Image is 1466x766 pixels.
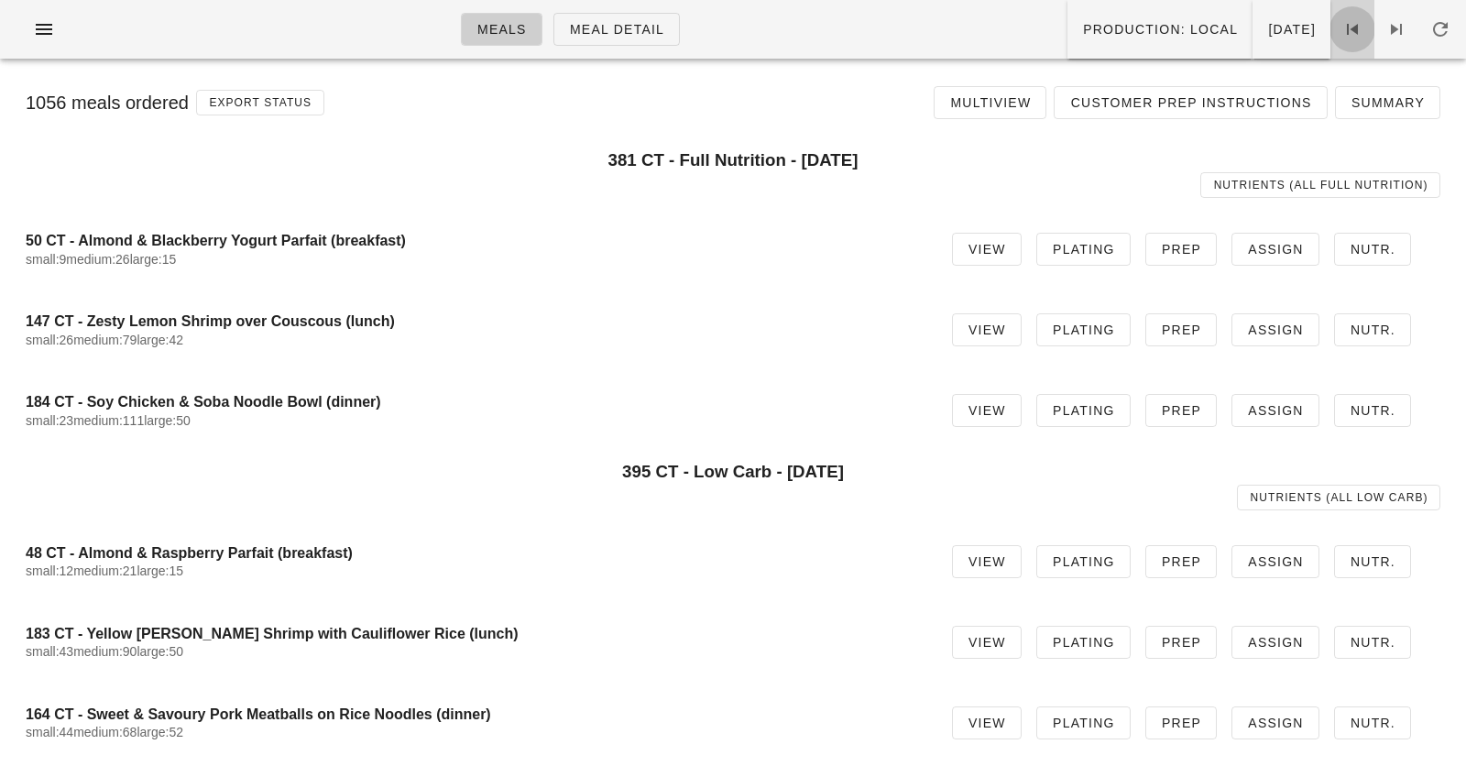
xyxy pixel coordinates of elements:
[1231,626,1319,659] a: Assign
[208,96,312,109] span: Export Status
[1237,485,1440,510] a: Nutrients (all Low Carb)
[26,544,923,562] h4: 48 CT - Almond & Raspberry Parfait (breakfast)
[137,644,183,659] span: large:50
[26,93,189,113] span: 1056 meals ordered
[1350,242,1395,257] span: Nutr.
[476,22,527,37] span: Meals
[26,312,923,330] h4: 147 CT - Zesty Lemon Shrimp over Couscous (lunch)
[1350,554,1395,569] span: Nutr.
[952,313,1022,346] a: View
[26,252,66,267] span: small:9
[1334,706,1411,739] a: Nutr.
[952,706,1022,739] a: View
[1350,635,1395,650] span: Nutr.
[26,150,1440,170] h3: 381 CT - Full Nutrition - [DATE]
[949,95,1031,110] span: Multiview
[569,22,664,37] span: Meal Detail
[26,232,923,249] h4: 50 CT - Almond & Blackberry Yogurt Parfait (breakfast)
[130,252,177,267] span: large:15
[1052,554,1115,569] span: Plating
[1335,86,1440,119] a: Summary
[1052,635,1115,650] span: Plating
[553,13,680,46] a: Meal Detail
[1247,635,1304,650] span: Assign
[1334,626,1411,659] a: Nutr.
[73,413,144,428] span: medium:111
[26,644,73,659] span: small:43
[1213,179,1428,191] span: Nutrients (all Full Nutrition)
[1036,626,1131,659] a: Plating
[26,413,73,428] span: small:23
[1054,86,1327,119] a: Customer Prep Instructions
[66,252,129,267] span: medium:26
[1036,233,1131,266] a: Plating
[934,86,1046,119] a: Multiview
[1350,403,1395,418] span: Nutr.
[26,706,923,723] h4: 164 CT - Sweet & Savoury Pork Meatballs on Rice Noodles (dinner)
[1161,635,1201,650] span: Prep
[952,394,1022,427] a: View
[1145,233,1217,266] a: Prep
[952,233,1022,266] a: View
[1161,716,1201,730] span: Prep
[1052,323,1115,337] span: Plating
[1145,394,1217,427] a: Prep
[144,413,191,428] span: large:50
[1231,313,1319,346] a: Assign
[1247,242,1304,257] span: Assign
[137,725,183,739] span: large:52
[952,626,1022,659] a: View
[137,333,183,347] span: large:42
[73,564,137,578] span: medium:21
[968,554,1006,569] span: View
[1350,323,1395,337] span: Nutr.
[1145,626,1217,659] a: Prep
[1161,323,1201,337] span: Prep
[73,644,137,659] span: medium:90
[1334,545,1411,578] a: Nutr.
[137,564,183,578] span: large:15
[1145,706,1217,739] a: Prep
[1334,313,1411,346] a: Nutr.
[1231,545,1319,578] a: Assign
[1052,242,1115,257] span: Plating
[73,333,137,347] span: medium:79
[1036,313,1131,346] a: Plating
[1231,394,1319,427] a: Assign
[1161,242,1201,257] span: Prep
[26,462,1440,482] h3: 395 CT - Low Carb - [DATE]
[1161,554,1201,569] span: Prep
[1247,323,1304,337] span: Assign
[952,545,1022,578] a: View
[26,625,923,642] h4: 183 CT - Yellow [PERSON_NAME] Shrimp with Cauliflower Rice (lunch)
[26,725,73,739] span: small:44
[1145,545,1217,578] a: Prep
[26,564,73,578] span: small:12
[1231,706,1319,739] a: Assign
[1145,313,1217,346] a: Prep
[1247,554,1304,569] span: Assign
[1036,394,1131,427] a: Plating
[968,323,1006,337] span: View
[1082,22,1238,37] span: Production: local
[1350,716,1395,730] span: Nutr.
[1052,403,1115,418] span: Plating
[1351,95,1425,110] span: Summary
[1231,233,1319,266] a: Assign
[1069,95,1311,110] span: Customer Prep Instructions
[1247,716,1304,730] span: Assign
[1161,403,1201,418] span: Prep
[461,13,542,46] a: Meals
[26,333,73,347] span: small:26
[1052,716,1115,730] span: Plating
[1036,706,1131,739] a: Plating
[1267,22,1316,37] span: [DATE]
[968,242,1006,257] span: View
[1250,491,1428,504] span: Nutrients (all Low Carb)
[968,635,1006,650] span: View
[196,90,324,115] button: Export Status
[1036,545,1131,578] a: Plating
[1247,403,1304,418] span: Assign
[73,725,137,739] span: medium:68
[1334,394,1411,427] a: Nutr.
